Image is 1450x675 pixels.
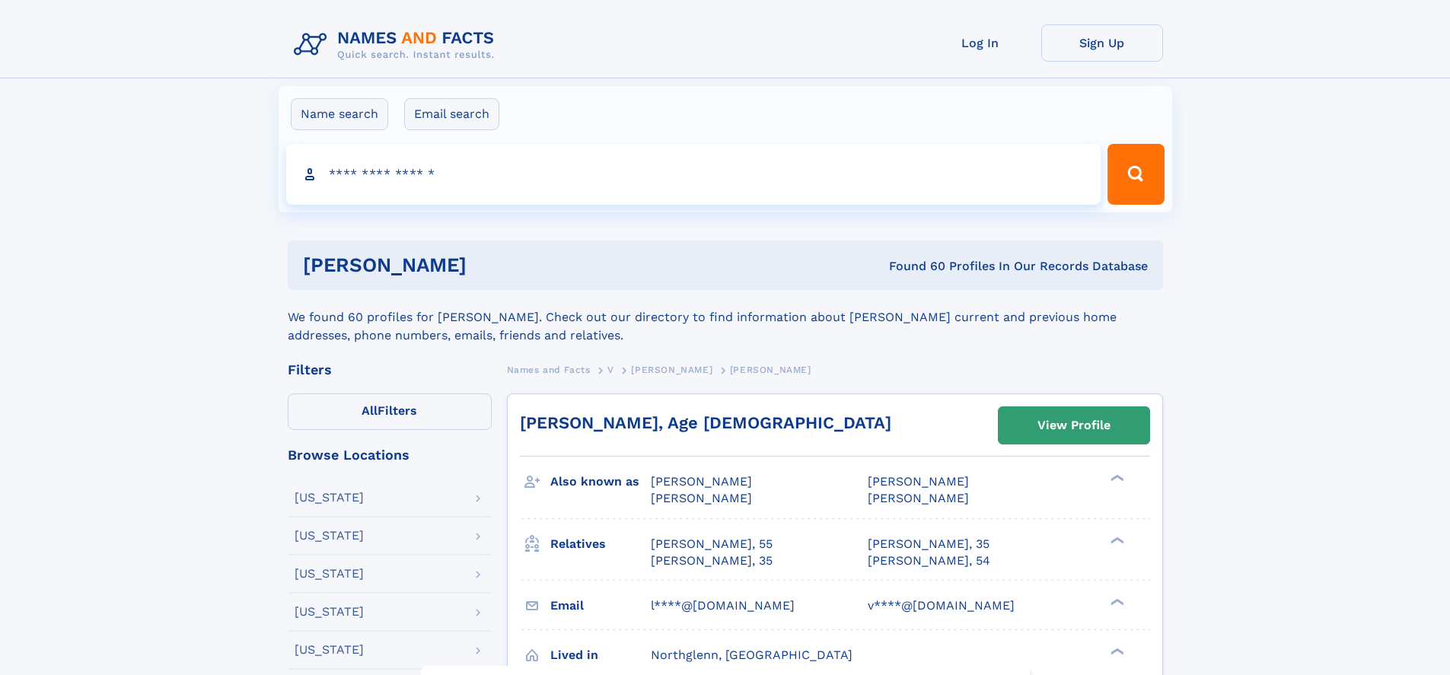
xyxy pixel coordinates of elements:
[404,98,499,130] label: Email search
[1107,535,1125,545] div: ❯
[730,365,811,375] span: [PERSON_NAME]
[288,290,1163,345] div: We found 60 profiles for [PERSON_NAME]. Check out our directory to find information about [PERSON...
[1107,646,1125,656] div: ❯
[362,403,378,418] span: All
[303,256,678,275] h1: [PERSON_NAME]
[677,258,1148,275] div: Found 60 Profiles In Our Records Database
[651,552,773,569] a: [PERSON_NAME], 35
[651,491,752,505] span: [PERSON_NAME]
[919,24,1041,62] a: Log In
[1041,24,1163,62] a: Sign Up
[550,642,651,668] h3: Lived in
[868,552,990,569] a: [PERSON_NAME], 54
[651,536,773,552] a: [PERSON_NAME], 55
[607,360,614,379] a: V
[868,474,969,489] span: [PERSON_NAME]
[550,469,651,495] h3: Also known as
[1107,144,1164,205] button: Search Button
[550,531,651,557] h3: Relatives
[286,144,1101,205] input: search input
[550,593,651,619] h3: Email
[291,98,388,130] label: Name search
[651,648,852,662] span: Northglenn, [GEOGRAPHIC_DATA]
[507,360,591,379] a: Names and Facts
[288,24,507,65] img: Logo Names and Facts
[295,492,364,504] div: [US_STATE]
[631,360,712,379] a: [PERSON_NAME]
[288,448,492,462] div: Browse Locations
[631,365,712,375] span: [PERSON_NAME]
[1037,408,1111,443] div: View Profile
[607,365,614,375] span: V
[295,606,364,618] div: [US_STATE]
[868,536,990,552] a: [PERSON_NAME], 35
[651,474,752,489] span: [PERSON_NAME]
[288,393,492,430] label: Filters
[1107,473,1125,483] div: ❯
[295,530,364,542] div: [US_STATE]
[999,407,1149,444] a: View Profile
[520,413,891,432] a: [PERSON_NAME], Age [DEMOGRAPHIC_DATA]
[295,568,364,580] div: [US_STATE]
[1107,597,1125,607] div: ❯
[295,644,364,656] div: [US_STATE]
[288,363,492,377] div: Filters
[868,491,969,505] span: [PERSON_NAME]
